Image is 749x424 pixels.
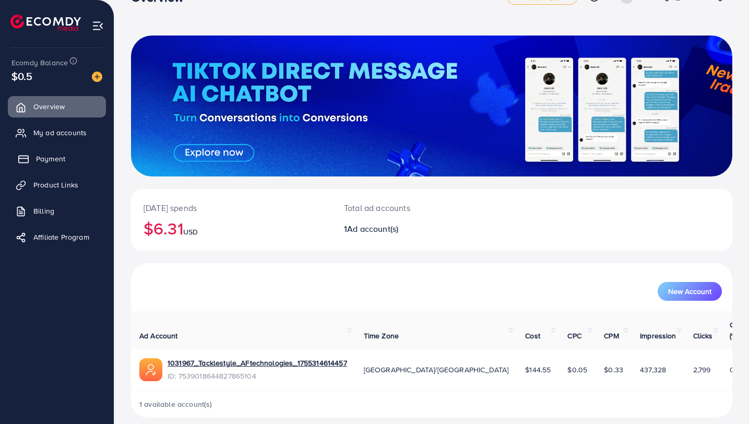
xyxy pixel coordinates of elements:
span: My ad accounts [33,127,87,138]
span: [GEOGRAPHIC_DATA]/[GEOGRAPHIC_DATA] [364,364,509,375]
a: Overview [8,96,106,117]
span: Payment [36,154,65,164]
span: Cost [525,331,540,341]
span: 0.64 [730,364,745,375]
img: menu [92,20,104,32]
span: Billing [33,206,54,216]
span: Clicks [693,331,713,341]
span: 1 available account(s) [139,399,212,409]
span: 2,799 [693,364,711,375]
span: CPC [567,331,581,341]
h2: $6.31 [144,218,319,238]
p: Total ad accounts [344,202,469,214]
a: Product Links [8,174,106,195]
img: logo [10,15,81,31]
span: $144.55 [525,364,551,375]
span: CTR (%) [730,320,743,340]
a: Payment [8,148,106,169]
span: $0.05 [567,364,587,375]
span: Affiliate Program [33,232,89,242]
span: $0.5 [11,68,33,84]
button: New Account [658,282,722,301]
span: New Account [668,288,711,295]
iframe: Chat [705,377,741,416]
span: Ad Account [139,331,178,341]
span: ID: 7539018644827865104 [168,371,347,381]
img: ic-ads-acc.e4c84228.svg [139,358,162,381]
span: Overview [33,101,65,112]
h2: 1 [344,224,469,234]
span: $0.33 [604,364,623,375]
img: image [92,72,102,82]
a: Billing [8,201,106,221]
span: Time Zone [364,331,399,341]
span: CPM [604,331,619,341]
span: Impression [640,331,676,341]
a: 1031967_Tacklestyle_AFtechnologies_1755314614457 [168,358,347,368]
p: [DATE] spends [144,202,319,214]
span: Ecomdy Balance [11,57,68,68]
span: USD [183,227,198,237]
a: Affiliate Program [8,227,106,248]
span: 437,328 [640,364,666,375]
a: My ad accounts [8,122,106,143]
span: Product Links [33,180,78,190]
span: Ad account(s) [347,223,398,234]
